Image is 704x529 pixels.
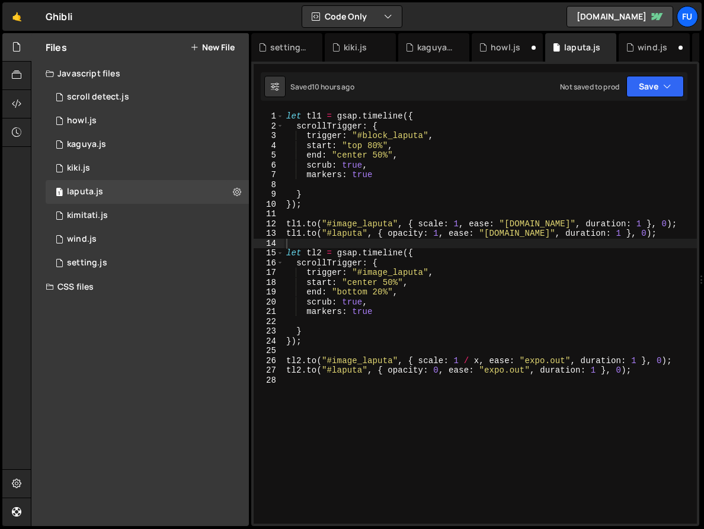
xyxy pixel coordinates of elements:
[564,41,600,53] div: laputa.js
[677,6,698,27] a: Fu
[302,6,402,27] button: Code Only
[67,187,103,197] div: laputa.js
[254,190,284,200] div: 9
[254,219,284,229] div: 12
[254,326,284,336] div: 23
[46,204,253,227] div: kimitati.js
[254,376,284,386] div: 28
[2,2,31,31] a: 🤙
[254,287,284,297] div: 19
[254,248,284,258] div: 15
[46,133,253,156] div: 17069/47030.js
[254,141,284,151] div: 4
[254,258,284,268] div: 16
[46,85,253,109] div: scroll detect.js
[254,278,284,288] div: 18
[254,131,284,141] div: 3
[67,139,106,150] div: kaguya.js
[254,161,284,171] div: 6
[67,163,90,174] div: kiki.js
[31,62,249,85] div: Javascript files
[254,180,284,190] div: 8
[67,210,108,221] div: kimitati.js
[626,76,684,97] button: Save
[254,307,284,317] div: 21
[254,239,284,249] div: 14
[567,6,673,27] a: [DOMAIN_NAME]
[254,111,284,121] div: 1
[417,41,455,53] div: kaguya.js
[254,268,284,278] div: 17
[254,336,284,347] div: 24
[254,356,284,366] div: 26
[254,229,284,239] div: 13
[312,82,354,92] div: 10 hours ago
[254,366,284,376] div: 27
[46,180,253,204] div: 17069/47028.js
[67,234,97,245] div: wind.js
[254,150,284,161] div: 5
[344,41,367,53] div: kiki.js
[67,116,97,126] div: howl.js
[270,41,308,53] div: setting.js
[46,156,253,180] div: 17069/47031.js
[491,41,520,53] div: howl.js
[638,41,667,53] div: wind.js
[67,258,107,268] div: setting.js
[290,82,354,92] div: Saved
[254,297,284,307] div: 20
[254,121,284,132] div: 2
[254,317,284,327] div: 22
[254,346,284,356] div: 25
[31,275,249,299] div: CSS files
[560,82,619,92] div: Not saved to prod
[46,109,253,133] div: 17069/47029.js
[46,227,253,251] div: 17069/47026.js
[254,200,284,210] div: 10
[190,43,235,52] button: New File
[56,188,63,198] span: 1
[46,41,67,54] h2: Files
[67,92,129,102] div: scroll detect.js
[254,209,284,219] div: 11
[46,9,72,24] div: Ghibli
[254,170,284,180] div: 7
[46,251,253,275] div: 17069/47032.js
